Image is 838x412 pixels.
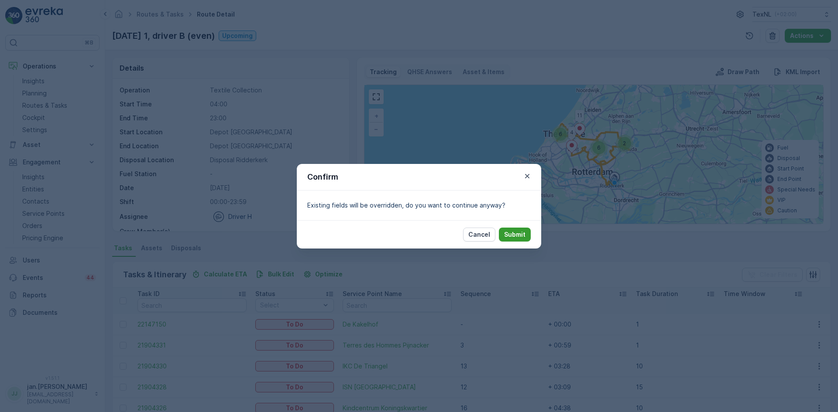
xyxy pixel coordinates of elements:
p: Existing fields will be overridden, do you want to continue anyway? [307,201,531,210]
p: Submit [504,230,525,239]
p: Confirm [307,171,338,183]
button: Submit [499,228,531,242]
p: Cancel [468,230,490,239]
button: Cancel [463,228,495,242]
